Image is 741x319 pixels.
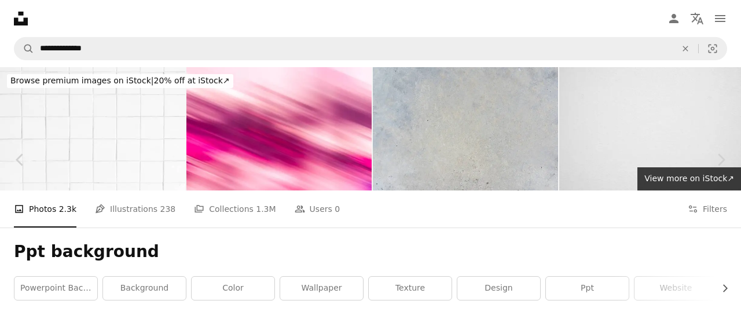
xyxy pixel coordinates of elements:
[373,67,558,190] img: close up retro grunge style white cement wallpaper background texture mockup for design as presen...
[160,203,176,215] span: 238
[637,167,741,190] a: View more on iStock↗
[295,190,340,228] a: Users 0
[673,38,698,60] button: Clear
[14,12,28,25] a: Home — Unsplash
[457,277,540,300] a: design
[546,277,629,300] a: ppt
[14,37,727,60] form: Find visuals sitewide
[662,7,685,30] a: Log in / Sign up
[103,277,186,300] a: background
[194,190,276,228] a: Collections 1.3M
[95,190,175,228] a: Illustrations 238
[335,203,340,215] span: 0
[369,277,452,300] a: texture
[14,277,97,300] a: powerpoint background
[688,190,727,228] button: Filters
[699,38,727,60] button: Visual search
[685,7,709,30] button: Language
[700,104,741,215] a: Next
[192,277,274,300] a: color
[714,277,727,300] button: scroll list to the right
[644,174,734,183] span: View more on iStock ↗
[10,76,230,85] span: 20% off at iStock ↗
[256,203,276,215] span: 1.3M
[280,277,363,300] a: wallpaper
[186,67,372,190] img: Pink white motion dynamic flow abstract gradient lines keynote ppt background banner
[634,277,717,300] a: website
[709,7,732,30] button: Menu
[14,38,34,60] button: Search Unsplash
[14,241,727,262] h1: Ppt background
[10,76,153,85] span: Browse premium images on iStock |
